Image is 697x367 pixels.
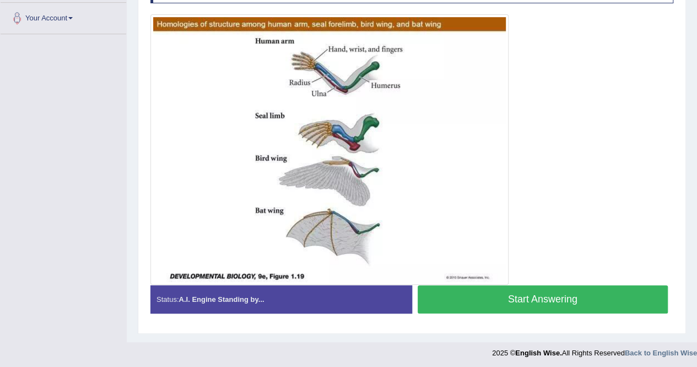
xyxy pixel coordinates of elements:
[179,295,264,304] strong: A.I. Engine Standing by...
[492,342,697,358] div: 2025 © All Rights Reserved
[515,349,561,357] strong: English Wise.
[1,3,126,30] a: Your Account
[418,285,668,313] button: Start Answering
[625,349,697,357] a: Back to English Wise
[150,285,412,313] div: Status:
